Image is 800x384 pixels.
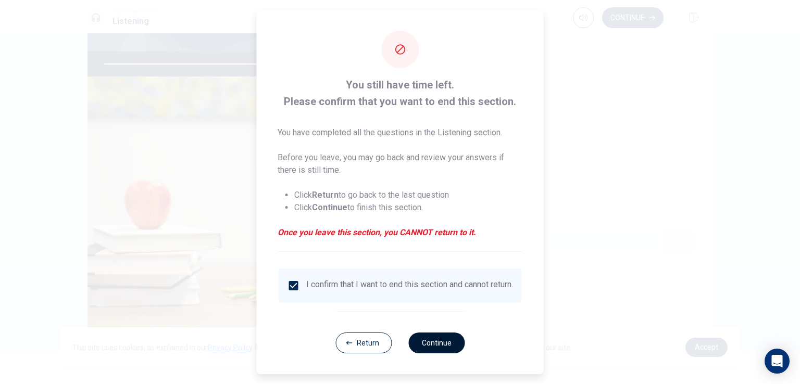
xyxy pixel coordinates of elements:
[278,151,523,176] p: Before you leave, you may go back and review your answers if there is still time.
[278,76,523,110] span: You still have time left. Please confirm that you want to end this section.
[294,189,523,201] li: Click to go back to the last question
[408,332,465,353] button: Continue
[312,190,339,200] strong: Return
[312,202,347,212] strong: Continue
[278,226,523,239] em: Once you leave this section, you CANNOT return to it.
[335,332,392,353] button: Return
[278,126,523,139] p: You have completed all the questions in the Listening section.
[294,201,523,214] li: Click to finish this section.
[306,279,513,292] div: I confirm that I want to end this section and cannot return.
[765,349,790,374] div: Open Intercom Messenger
